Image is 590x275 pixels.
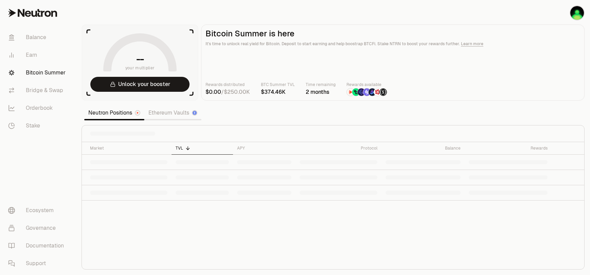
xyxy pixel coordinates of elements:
a: Governance [3,219,73,237]
h2: Bitcoin Summer is here [205,29,580,38]
div: 2 months [306,88,336,96]
p: BTC Summer TVL [261,81,295,88]
a: Stake [3,117,73,135]
a: Ethereum Vaults [144,106,201,120]
a: Bridge & Swap [3,82,73,99]
div: Balance [386,145,461,151]
div: / [205,88,250,96]
img: Bedrock Diamonds [369,88,376,96]
p: Rewards available [346,81,387,88]
div: Market [90,145,167,151]
img: Solv Points [363,88,371,96]
a: Neutron Positions [84,106,144,120]
p: Rewards distributed [205,81,250,88]
img: Mars Fragments [374,88,381,96]
a: Earn [3,46,73,64]
img: NTRN [347,88,354,96]
a: Support [3,255,73,272]
img: Neutron Logo [136,111,140,115]
a: Balance [3,29,73,46]
div: Rewards [469,145,548,151]
button: Unlock your booster [90,77,190,92]
a: Documentation [3,237,73,255]
div: TVL [176,145,229,151]
a: Bitcoin Summer [3,64,73,82]
img: Ethereum Logo [193,111,197,115]
img: Lombard Lux [352,88,360,96]
div: APY [237,145,291,151]
a: Learn more [461,41,483,47]
a: Ecosystem [3,202,73,219]
span: your multiplier [125,65,155,71]
img: EtherFi Points [358,88,365,96]
h1: -- [136,54,144,65]
p: It's time to unlock real yield for Bitcoin. Deposit to start earning and help boostrap BTCFi. Sta... [205,40,580,47]
a: Orderbook [3,99,73,117]
img: Blue Ledger [570,6,584,20]
img: Structured Points [379,88,387,96]
div: Protocol [300,145,377,151]
p: Time remaining [306,81,336,88]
